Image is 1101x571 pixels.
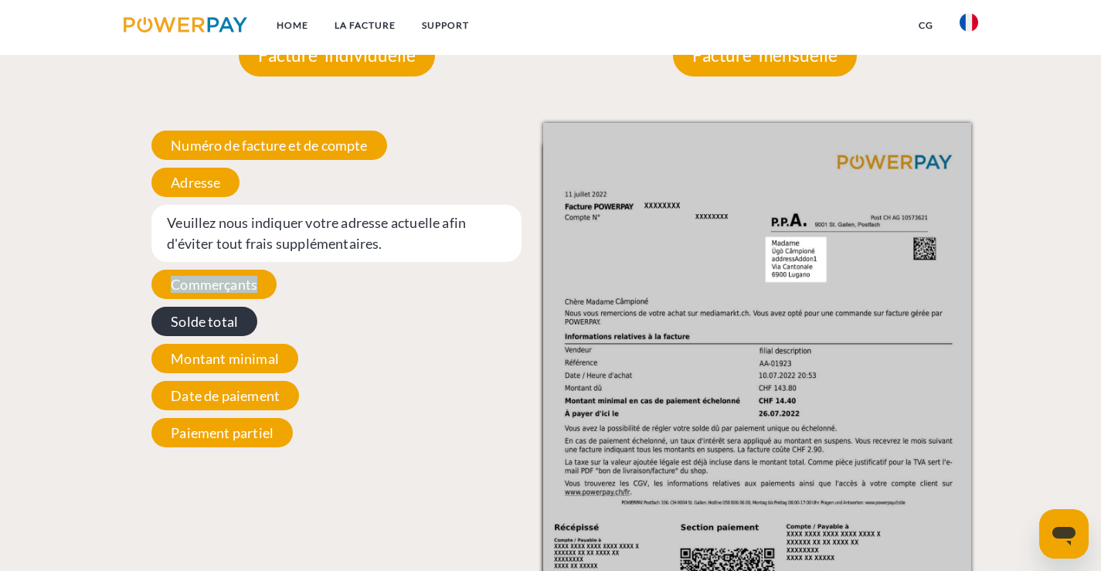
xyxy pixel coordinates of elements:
[151,131,386,160] span: Numéro de facture et de compte
[151,307,257,336] span: Solde total
[151,381,299,410] span: Date de paiement
[673,35,857,76] p: Facture mensuelle
[124,17,248,32] img: logo-powerpay.svg
[960,13,978,32] img: fr
[151,344,298,373] span: Montant minimal
[409,12,482,39] a: Support
[151,168,240,197] span: Adresse
[151,270,277,299] span: Commerçants
[151,205,522,262] span: Veuillez nous indiquer votre adresse actuelle afin d'éviter tout frais supplémentaires.
[906,12,946,39] a: CG
[321,12,409,39] a: LA FACTURE
[239,35,435,76] p: Facture individuelle
[151,418,293,447] span: Paiement partiel
[1039,509,1089,559] iframe: Bouton de lancement de la fenêtre de messagerie
[263,12,321,39] a: Home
